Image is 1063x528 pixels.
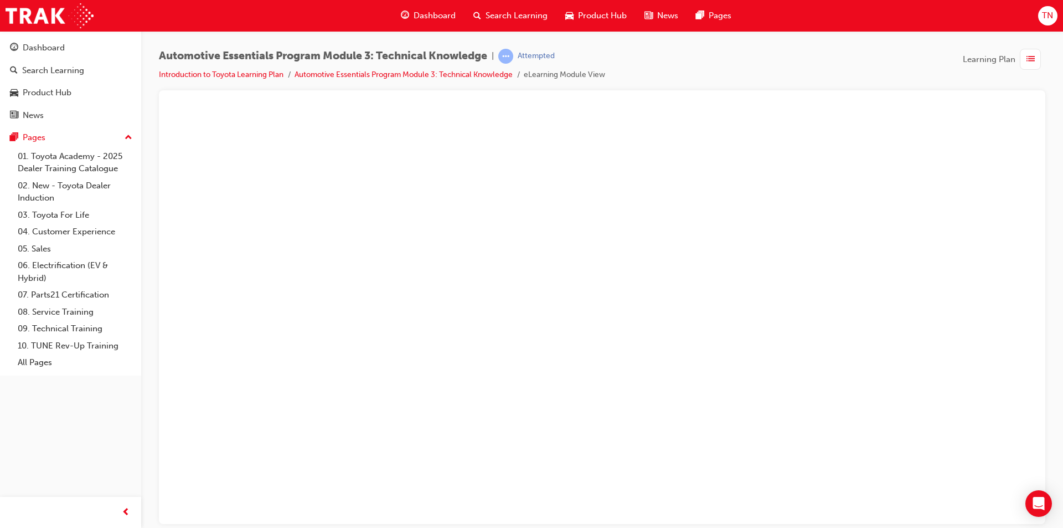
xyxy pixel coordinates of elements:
button: DashboardSearch LearningProduct HubNews [4,35,137,127]
div: Product Hub [23,86,71,99]
a: 09. Technical Training [13,320,137,337]
a: Search Learning [4,60,137,81]
a: Product Hub [4,83,137,103]
button: Pages [4,127,137,148]
a: 08. Service Training [13,304,137,321]
img: Trak [6,3,94,28]
span: TN [1042,9,1053,22]
span: up-icon [125,131,132,145]
a: 10. TUNE Rev-Up Training [13,337,137,355]
a: 01. Toyota Academy - 2025 Dealer Training Catalogue [13,148,137,177]
span: search-icon [10,66,18,76]
span: car-icon [10,88,18,98]
a: 02. New - Toyota Dealer Induction [13,177,137,207]
div: Search Learning [22,64,84,77]
span: list-icon [1026,53,1035,66]
span: car-icon [565,9,574,23]
a: Automotive Essentials Program Module 3: Technical Knowledge [295,70,513,79]
span: Pages [709,9,731,22]
a: car-iconProduct Hub [556,4,636,27]
a: guage-iconDashboard [392,4,465,27]
span: News [657,9,678,22]
span: learningRecordVerb_ATTEMPT-icon [498,49,513,64]
a: 07. Parts21 Certification [13,286,137,304]
li: eLearning Module View [524,69,605,81]
span: Dashboard [414,9,456,22]
div: Attempted [518,51,555,61]
span: Product Hub [578,9,627,22]
span: news-icon [644,9,653,23]
span: pages-icon [696,9,704,23]
div: Pages [23,131,45,144]
span: search-icon [473,9,481,23]
div: News [23,109,44,122]
span: pages-icon [10,133,18,143]
div: Dashboard [23,42,65,54]
span: guage-icon [10,43,18,53]
a: All Pages [13,354,137,371]
a: search-iconSearch Learning [465,4,556,27]
div: Open Intercom Messenger [1025,490,1052,517]
button: Learning Plan [963,49,1045,70]
span: prev-icon [122,506,130,520]
a: 03. Toyota For Life [13,207,137,224]
a: news-iconNews [636,4,687,27]
a: pages-iconPages [687,4,740,27]
a: 05. Sales [13,240,137,258]
a: Introduction to Toyota Learning Plan [159,70,283,79]
a: 06. Electrification (EV & Hybrid) [13,257,137,286]
button: TN [1038,6,1057,25]
a: 04. Customer Experience [13,223,137,240]
a: Dashboard [4,38,137,58]
a: News [4,105,137,126]
span: | [492,50,494,63]
span: news-icon [10,111,18,121]
span: Automotive Essentials Program Module 3: Technical Knowledge [159,50,487,63]
span: Search Learning [486,9,548,22]
span: guage-icon [401,9,409,23]
span: Learning Plan [963,53,1015,66]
